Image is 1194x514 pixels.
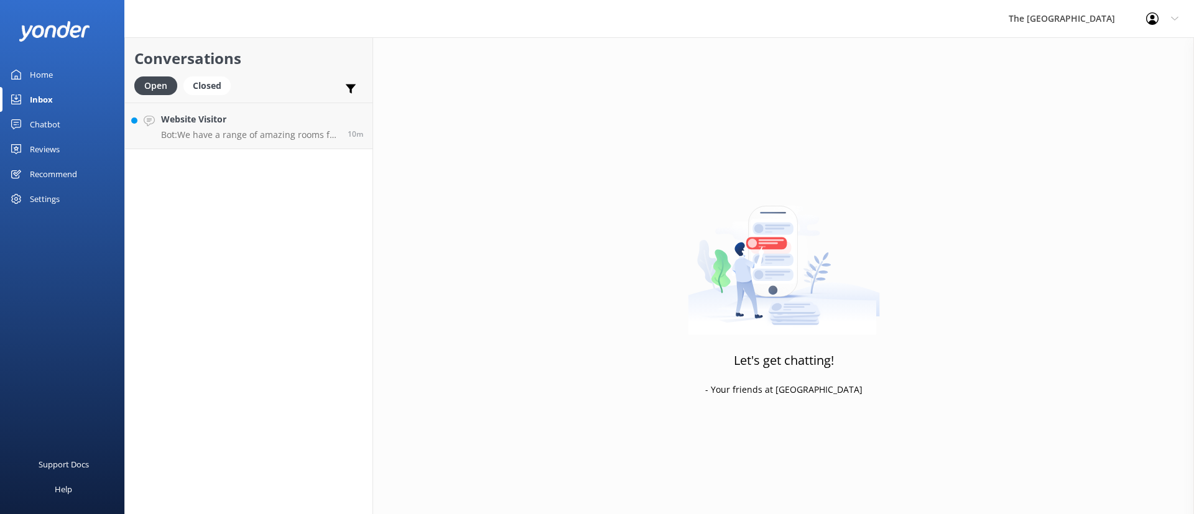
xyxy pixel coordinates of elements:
[30,162,77,186] div: Recommend
[134,47,363,70] h2: Conversations
[348,129,363,139] span: Aug 24 2025 11:15pm (UTC -10:00) Pacific/Honolulu
[39,452,89,477] div: Support Docs
[161,129,338,140] p: Bot: We have a range of amazing rooms for you to choose from. The best way to help you decide on ...
[19,21,90,42] img: yonder-white-logo.png
[134,78,183,92] a: Open
[688,180,880,335] img: artwork of a man stealing a conversation from at giant smartphone
[705,383,863,397] p: - Your friends at [GEOGRAPHIC_DATA]
[30,186,60,211] div: Settings
[30,112,60,137] div: Chatbot
[30,137,60,162] div: Reviews
[734,351,834,370] h3: Let's get chatting!
[55,477,72,502] div: Help
[30,62,53,87] div: Home
[125,103,373,149] a: Website VisitorBot:We have a range of amazing rooms for you to choose from. The best way to help ...
[183,76,231,95] div: Closed
[183,78,237,92] a: Closed
[134,76,177,95] div: Open
[30,87,53,112] div: Inbox
[161,112,338,126] h4: Website Visitor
